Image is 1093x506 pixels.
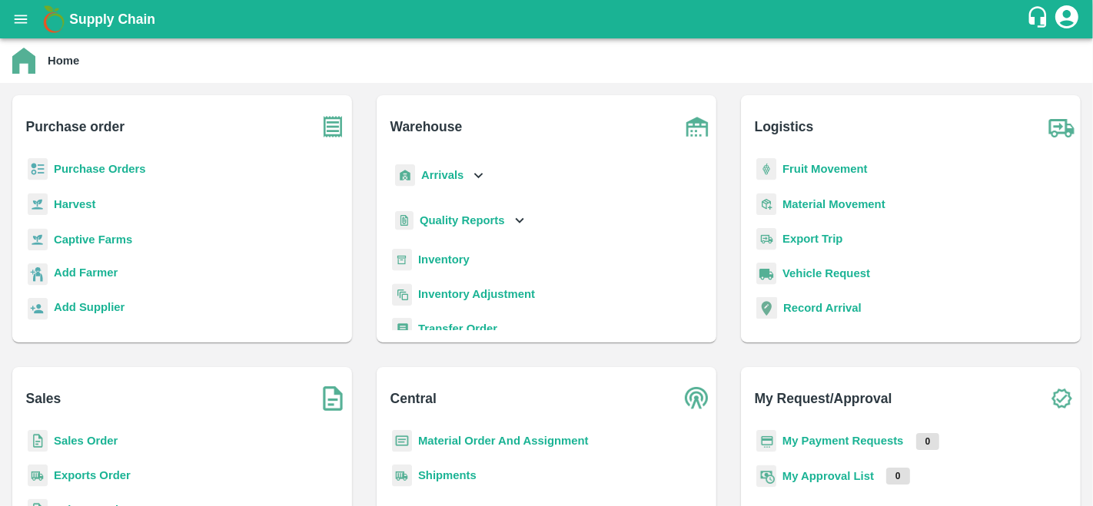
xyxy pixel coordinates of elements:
[54,163,146,175] a: Purchase Orders
[26,388,61,409] b: Sales
[1042,107,1081,146] img: truck
[392,318,412,340] img: whTransfer
[54,264,118,285] a: Add Farmer
[28,158,48,180] img: reciept
[782,198,885,210] a: Material Movement
[54,266,118,279] b: Add Farmer
[28,228,48,251] img: harvest
[28,465,48,487] img: shipments
[678,107,716,146] img: warehouse
[782,470,874,482] a: My Approval List
[54,299,125,319] a: Add Supplier
[392,158,487,193] div: Arrivals
[418,288,535,300] a: Inventory Adjustment
[3,2,38,37] button: open drawer
[756,193,776,216] img: material
[54,233,132,246] a: Captive Farms
[1042,379,1081,418] img: check
[392,205,528,236] div: Quality Reports
[755,116,814,137] b: Logistics
[395,164,415,187] img: whArrival
[392,465,412,487] img: shipments
[390,116,463,137] b: Warehouse
[54,198,95,210] a: Harvest
[783,302,862,314] a: Record Arrival
[392,283,412,306] img: inventory
[782,267,870,279] a: Vehicle Request
[1026,5,1053,33] div: customer-support
[54,301,125,313] b: Add Supplier
[28,430,48,452] img: sales
[418,469,477,481] a: Shipments
[421,169,463,181] b: Arrivals
[756,228,776,250] img: delivery
[314,379,352,418] img: soSales
[38,4,69,35] img: logo
[418,253,470,266] a: Inventory
[314,107,352,146] img: purchase
[418,322,497,335] a: Transfer Order
[28,298,48,320] img: supplier
[782,163,868,175] a: Fruit Movement
[756,158,776,180] img: fruit
[756,263,776,285] img: vehicle
[756,430,776,452] img: payment
[54,469,131,481] a: Exports Order
[392,430,412,452] img: centralMaterial
[390,388,437,409] b: Central
[886,468,910,485] p: 0
[782,435,904,447] a: My Payment Requests
[1053,3,1081,35] div: account of current user
[916,433,940,450] p: 0
[756,297,777,319] img: recordArrival
[12,48,35,74] img: home
[28,263,48,286] img: farmer
[420,214,505,227] b: Quality Reports
[756,465,776,488] img: approval
[395,211,414,230] img: qualityReport
[54,435,118,447] a: Sales Order
[392,249,412,271] img: whInventory
[48,55,79,67] b: Home
[782,233,842,245] a: Export Trip
[69,8,1026,30] a: Supply Chain
[69,12,155,27] b: Supply Chain
[418,435,589,447] a: Material Order And Assignment
[28,193,48,216] img: harvest
[26,116,125,137] b: Purchase order
[755,388,892,409] b: My Request/Approval
[678,379,716,418] img: central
